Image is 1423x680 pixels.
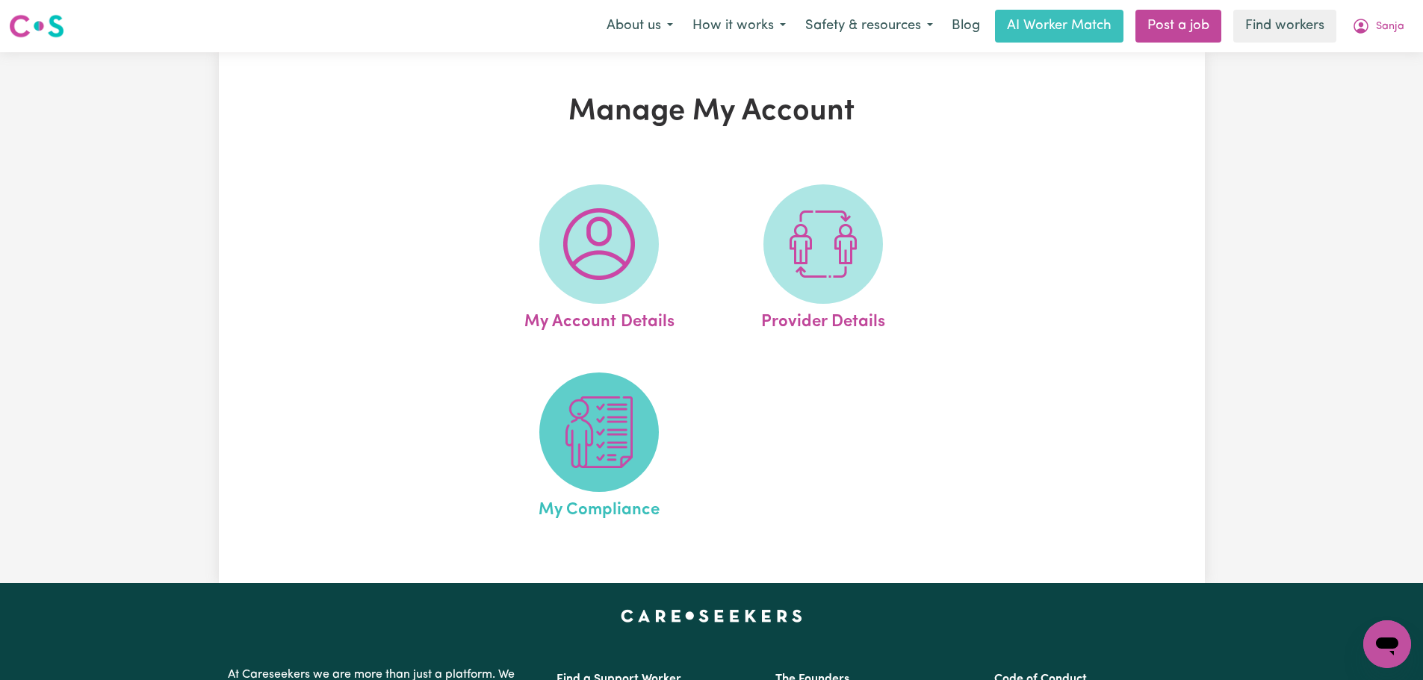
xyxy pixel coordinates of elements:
a: Careseekers home page [621,610,802,622]
button: How it works [683,10,796,42]
iframe: Button to launch messaging window [1363,620,1411,668]
button: My Account [1342,10,1414,42]
span: My Account Details [524,304,675,335]
a: Provider Details [716,184,931,335]
span: Sanja [1376,19,1404,35]
img: Careseekers logo [9,13,64,40]
a: Blog [943,10,989,43]
a: Find workers [1233,10,1336,43]
a: AI Worker Match [995,10,1123,43]
a: Careseekers logo [9,9,64,43]
a: My Account Details [492,184,707,335]
button: About us [597,10,683,42]
a: Post a job [1135,10,1221,43]
h1: Manage My Account [392,94,1032,130]
span: My Compliance [539,492,660,523]
a: My Compliance [492,372,707,523]
span: Provider Details [761,304,885,335]
button: Safety & resources [796,10,943,42]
